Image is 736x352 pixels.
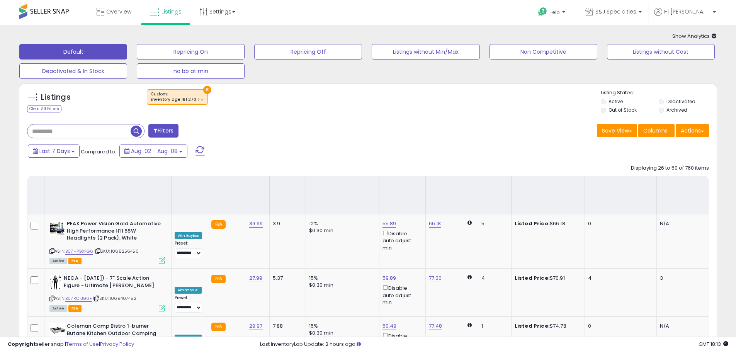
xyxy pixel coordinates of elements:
label: Deactivated [666,98,695,105]
h5: Listings [41,92,71,103]
a: Terms of Use [66,340,99,348]
img: 516zL3eIxxL._SL40_.jpg [49,220,65,236]
small: FBA [211,323,226,331]
button: Actions [676,124,709,137]
small: FBA [211,220,226,229]
button: Listings without Cost [607,44,715,60]
div: 3.9 [273,220,300,227]
a: 39.99 [249,220,263,228]
div: 4 [588,275,651,282]
a: Privacy Policy [100,340,134,348]
a: 77.00 [429,274,442,282]
span: FBA [68,305,82,312]
a: B07RQTJG6F [65,295,92,302]
div: Last InventoryLab Update: 2 hours ago. [260,341,728,348]
div: $0.30 min [309,282,373,289]
span: Show Analytics [672,32,717,40]
span: 2025-08-17 18:13 GMT [699,340,728,348]
div: $70.91 [515,275,579,282]
a: 77.48 [429,322,442,330]
div: ASIN: [49,220,165,263]
div: Amazon AI [175,287,202,294]
span: Hi [PERSON_NAME] [664,8,711,15]
b: PEAK Power Vision Gold Automotive High Performance H11 55W Headlights (2 Pack), White [67,220,161,244]
div: Win BuyBox [175,232,202,239]
div: 1 [481,323,505,330]
label: Out of Stock [609,107,637,113]
small: FBA [211,275,226,283]
span: Columns [643,127,668,134]
button: Deactivated & In Stock [19,63,127,79]
strong: Copyright [8,340,36,348]
div: Disable auto adjust min [382,284,420,306]
button: × [203,86,211,94]
button: Listings without Min/Max [372,44,479,60]
b: Listed Price: [515,322,550,330]
div: inventory age 181 270 > = [151,97,204,102]
span: Compared to: [81,148,116,155]
span: Aug-02 - Aug-08 [131,147,178,155]
div: Preset: [175,241,202,258]
label: Archived [666,107,687,113]
div: Preset: [175,295,202,313]
span: | SKU: 1068256450 [94,248,139,254]
a: Help [532,1,573,25]
button: Default [19,44,127,60]
i: Get Help [538,7,547,17]
span: S&J Specialties [595,8,636,15]
button: Last 7 Days [28,145,80,158]
span: | SKU: 1069407452 [93,295,136,301]
a: B07HPGXFG6 [65,248,93,255]
a: 55.89 [382,220,396,228]
button: Filters [148,124,178,138]
button: Columns [638,124,675,137]
span: All listings currently available for purchase on Amazon [49,258,67,264]
span: Last 7 Days [39,147,70,155]
div: Clear All Filters [27,105,61,112]
img: 41vt58VjeML._SL40_.jpg [49,275,62,290]
button: Aug-02 - Aug-08 [119,145,187,158]
button: no bb at min [137,63,245,79]
b: Listed Price: [515,220,550,227]
span: All listings currently available for purchase on Amazon [49,305,67,312]
span: Help [549,9,560,15]
div: 15% [309,275,373,282]
a: 66.18 [429,220,441,228]
button: Repricing On [137,44,245,60]
div: 7.88 [273,323,300,330]
div: Displaying 26 to 50 of 760 items [631,165,709,172]
div: seller snap | | [8,341,134,348]
button: Non Competitive [490,44,597,60]
b: NECA - [DATE]) - 7" Scale Action Figure - Ultimate [PERSON_NAME] [64,275,158,291]
a: 27.99 [249,274,263,282]
button: Save View [597,124,637,137]
button: Repricing Off [254,44,362,60]
div: 15% [309,323,373,330]
span: Overview [106,8,131,15]
div: ASIN: [49,275,165,311]
span: FBA [68,258,82,264]
div: 0 [588,323,651,330]
div: $66.18 [515,220,579,227]
a: 29.97 [249,322,263,330]
div: 12% [309,220,373,227]
div: $0.30 min [309,227,373,234]
div: 5 [481,220,505,227]
span: Listings [161,8,182,15]
b: Listed Price: [515,274,550,282]
div: 3 [660,275,722,282]
img: 41dP6pFtTHL._SL40_.jpg [49,323,65,338]
div: $74.78 [515,323,579,330]
div: N/A [660,323,722,330]
a: 50.49 [382,322,397,330]
a: 59.89 [382,274,396,282]
div: Disable auto adjust min [382,229,420,252]
label: Active [609,98,623,105]
span: Custom: [151,91,204,103]
div: 5.37 [273,275,300,282]
div: 0 [588,220,651,227]
div: 4 [481,275,505,282]
p: Listing States: [601,89,717,97]
a: Hi [PERSON_NAME] [654,8,716,25]
div: N/A [660,220,722,227]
